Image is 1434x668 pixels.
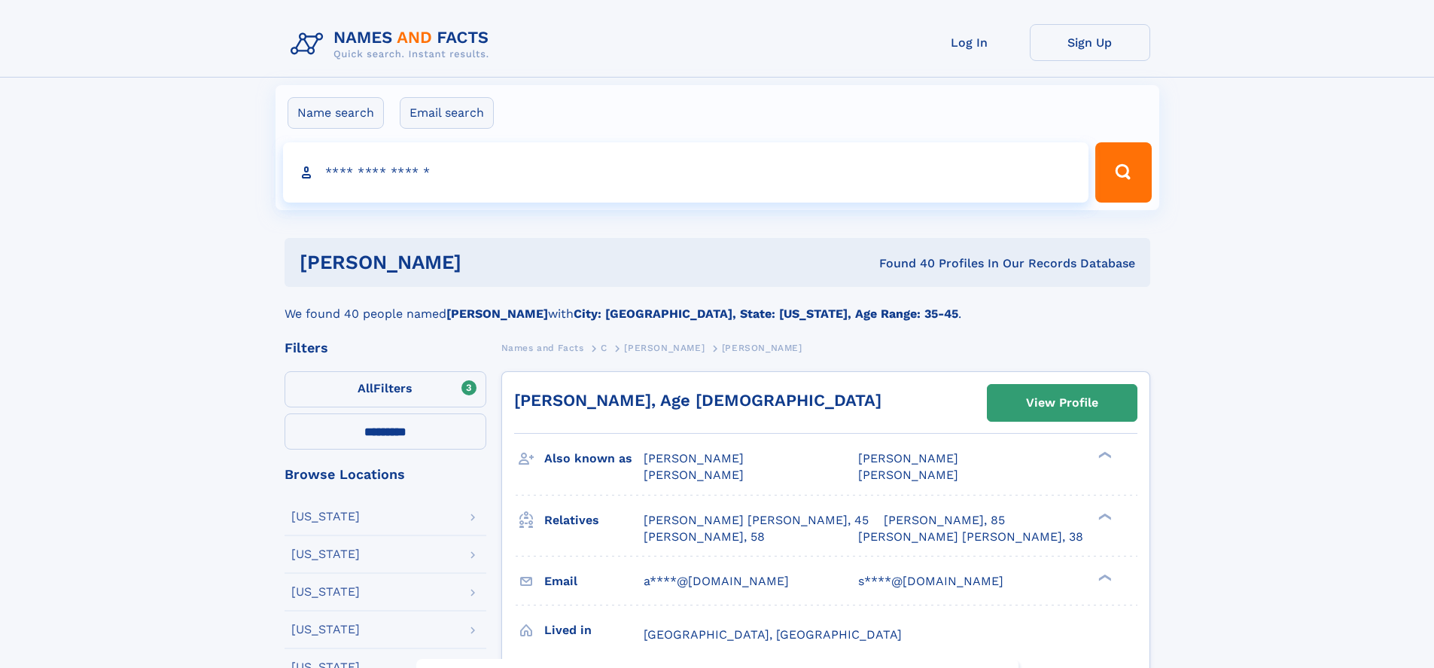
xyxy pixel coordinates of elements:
[1095,572,1113,582] div: ❯
[858,468,958,482] span: [PERSON_NAME]
[358,381,373,395] span: All
[988,385,1137,421] a: View Profile
[1095,450,1113,460] div: ❯
[291,511,360,523] div: [US_STATE]
[544,569,644,594] h3: Email
[285,468,486,481] div: Browse Locations
[624,338,705,357] a: [PERSON_NAME]
[285,341,486,355] div: Filters
[300,253,671,272] h1: [PERSON_NAME]
[909,24,1030,61] a: Log In
[644,529,765,545] a: [PERSON_NAME], 58
[514,391,881,410] a: [PERSON_NAME], Age [DEMOGRAPHIC_DATA]
[601,343,607,353] span: C
[285,371,486,407] label: Filters
[446,307,548,321] b: [PERSON_NAME]
[283,142,1089,203] input: search input
[285,287,1150,323] div: We found 40 people named with .
[291,548,360,560] div: [US_STATE]
[644,468,744,482] span: [PERSON_NAME]
[501,338,584,357] a: Names and Facts
[544,446,644,471] h3: Also known as
[544,508,644,533] h3: Relatives
[644,451,744,465] span: [PERSON_NAME]
[285,24,501,65] img: Logo Names and Facts
[288,97,384,129] label: Name search
[884,512,1005,529] a: [PERSON_NAME], 85
[601,338,607,357] a: C
[1026,386,1098,420] div: View Profile
[670,255,1135,272] div: Found 40 Profiles In Our Records Database
[291,624,360,636] div: [US_STATE]
[722,343,802,353] span: [PERSON_NAME]
[1030,24,1150,61] a: Sign Up
[624,343,705,353] span: [PERSON_NAME]
[644,512,869,529] a: [PERSON_NAME] [PERSON_NAME], 45
[644,627,902,642] span: [GEOGRAPHIC_DATA], [GEOGRAPHIC_DATA]
[291,586,360,598] div: [US_STATE]
[400,97,494,129] label: Email search
[1095,142,1151,203] button: Search Button
[1095,511,1113,521] div: ❯
[544,618,644,643] h3: Lived in
[858,451,958,465] span: [PERSON_NAME]
[858,529,1083,545] a: [PERSON_NAME] [PERSON_NAME], 38
[574,307,958,321] b: City: [GEOGRAPHIC_DATA], State: [US_STATE], Age Range: 35-45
